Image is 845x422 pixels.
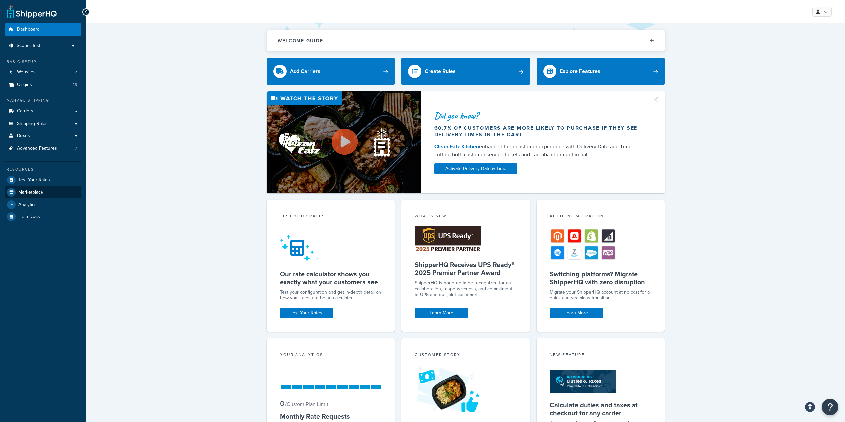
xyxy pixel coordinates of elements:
div: Customer Story [415,352,517,359]
span: Marketplace [18,190,43,195]
li: Advanced Features [5,142,81,155]
div: Your Analytics [280,352,382,359]
h5: Switching platforms? Migrate ShipperHQ with zero disruption [550,270,652,286]
a: Test Your Rates [5,174,81,186]
li: Websites [5,66,81,78]
span: Advanced Features [17,146,57,151]
h5: Monthly Rate Requests [280,412,382,420]
p: ShipperHQ is honored to be recognized for our collaboration, responsiveness, and commitment to UP... [415,280,517,298]
a: Shipping Rules [5,118,81,130]
span: Test Your Rates [18,177,50,183]
div: Resources [5,167,81,172]
span: Help Docs [18,214,40,220]
li: Origins [5,79,81,91]
h5: ShipperHQ Receives UPS Ready® 2025 Premier Partner Award [415,261,517,277]
a: Create Rules [401,58,530,85]
a: Clean Eatz Kitchen [434,143,479,150]
a: Carriers [5,105,81,117]
a: Websites2 [5,66,81,78]
a: Test Your Rates [280,308,333,318]
div: Test your rates [280,213,382,221]
a: Advanced Features7 [5,142,81,155]
span: Websites [17,69,36,75]
span: 2 [75,69,77,75]
a: Marketplace [5,186,81,198]
button: Open Resource Center [822,399,838,415]
div: enhanced their customer experience with Delivery Date and Time — cutting both customer service ti... [434,143,644,159]
span: Boxes [17,133,30,139]
div: Test your configuration and get in-depth detail on how your rates are being calculated. [280,289,382,301]
a: Analytics [5,199,81,211]
span: 0 [280,398,284,409]
div: Add Carriers [290,67,320,76]
a: Activate Delivery Date & Time [434,163,517,174]
h2: Welcome Guide [278,38,323,43]
span: 26 [72,82,77,88]
span: Origins [17,82,32,88]
div: Manage Shipping [5,98,81,103]
h5: Calculate duties and taxes at checkout for any carrier [550,401,652,417]
small: / Custom Plan Limit [285,400,328,408]
div: Migrate your ShipperHQ account at no cost for a quick and seamless transition. [550,289,652,301]
div: Create Rules [425,67,456,76]
a: Help Docs [5,211,81,223]
h5: Our rate calculator shows you exactly what your customers see [280,270,382,286]
span: Carriers [17,108,33,114]
a: Boxes [5,130,81,142]
a: Add Carriers [267,58,395,85]
span: Scope: Test [17,43,40,49]
span: Dashboard [17,27,40,32]
span: 7 [75,146,77,151]
div: Basic Setup [5,59,81,65]
a: Dashboard [5,23,81,36]
a: Learn More [415,308,468,318]
div: Explore Features [560,67,600,76]
div: New Feature [550,352,652,359]
div: 60.7% of customers are more likely to purchase if they see delivery times in the cart [434,125,644,138]
span: Shipping Rules [17,121,48,127]
div: What's New [415,213,517,221]
a: Learn More [550,308,603,318]
div: Did you know? [434,111,644,120]
img: Video thumbnail [267,91,421,193]
div: Account Migration [550,213,652,221]
a: Explore Features [537,58,665,85]
a: Origins26 [5,79,81,91]
button: Welcome Guide [267,30,665,51]
span: Analytics [18,202,37,208]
